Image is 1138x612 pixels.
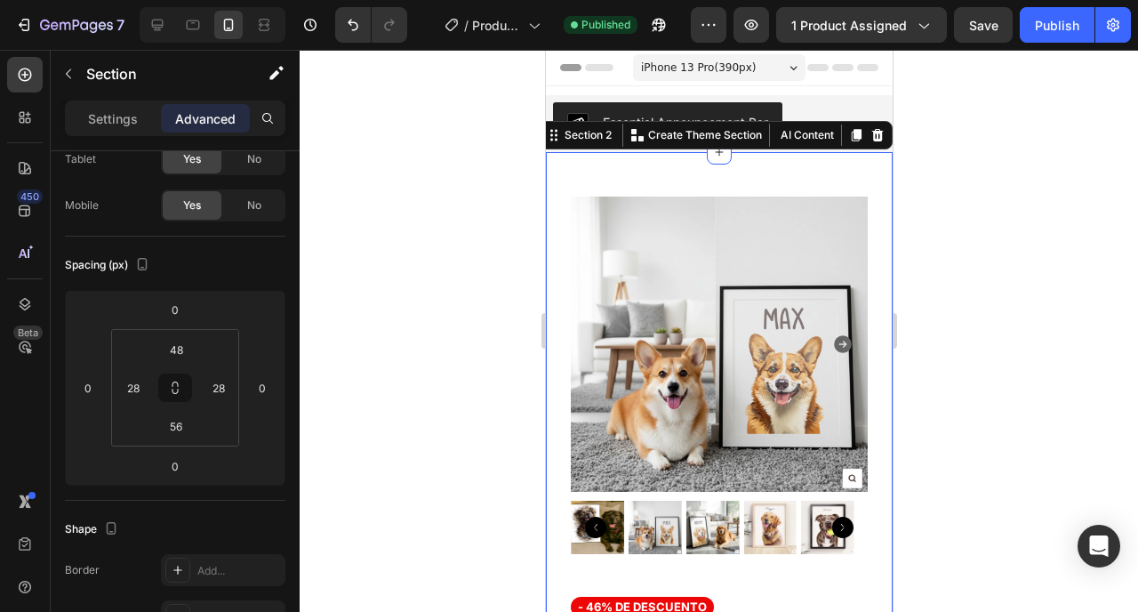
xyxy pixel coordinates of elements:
div: Tablet [65,151,96,167]
pre: - 46% de Descuento [25,547,168,568]
span: No [247,151,261,167]
button: Publish [1020,7,1094,43]
button: AI Content [228,75,292,96]
input: 28px [120,374,147,401]
div: Publish [1035,16,1079,35]
span: 1 product assigned [791,16,907,35]
button: 1 product assigned [776,7,947,43]
input: 0 [157,296,193,323]
span: Save [969,18,998,33]
div: Mobile [65,197,99,213]
span: Yes [183,151,201,167]
input: 0 [157,453,193,479]
p: Settings [88,109,138,128]
button: Save [954,7,1013,43]
div: 450 [17,189,43,204]
span: Published [581,17,630,33]
button: 7 [7,7,132,43]
input: 0 [249,374,276,401]
iframe: Design area [546,50,893,612]
div: Shape [65,518,122,542]
div: Undo/Redo [335,7,407,43]
div: Open Intercom Messenger [1078,525,1120,568]
span: / [464,16,469,35]
p: Create Theme Section [102,77,216,93]
div: Beta [13,326,43,340]
p: Advanced [175,109,236,128]
input: 28px [205,374,232,401]
div: Spacing (px) [65,254,153,278]
input: 3xl [158,336,194,363]
span: No [247,197,261,213]
span: Yes [183,197,201,213]
input: 0 [75,374,101,401]
div: Add... [197,563,281,579]
span: Product Page - [DATE] 22:22:18 [472,16,521,35]
p: Section [86,63,232,85]
p: 7 [116,14,124,36]
div: Border [65,562,100,578]
div: Section 2 [15,77,69,93]
input: 56px [158,413,194,439]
